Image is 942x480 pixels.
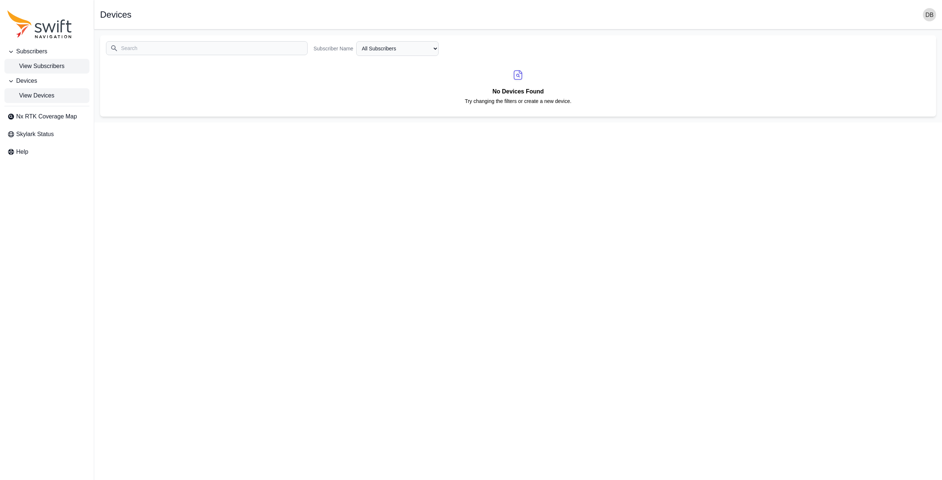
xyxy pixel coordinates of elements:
[16,130,54,139] span: Skylark Status
[4,145,89,159] a: Help
[356,41,439,56] select: Subscriber
[16,112,77,121] span: Nx RTK Coverage Map
[4,44,89,59] button: Subscribers
[16,47,47,56] span: Subscribers
[314,45,353,52] label: Subscriber Name
[4,74,89,88] button: Devices
[465,98,571,111] p: Try changing the filters or create a new device.
[923,8,936,21] img: user photo
[4,127,89,142] a: Skylark Status
[4,88,89,103] a: View Devices
[106,41,308,55] input: Search
[4,59,89,74] a: View Subscribers
[465,87,571,98] h2: No Devices Found
[16,147,28,156] span: Help
[7,62,64,71] span: View Subscribers
[4,109,89,124] a: Nx RTK Coverage Map
[16,77,37,85] span: Devices
[100,10,131,19] h1: Devices
[7,91,54,100] span: View Devices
